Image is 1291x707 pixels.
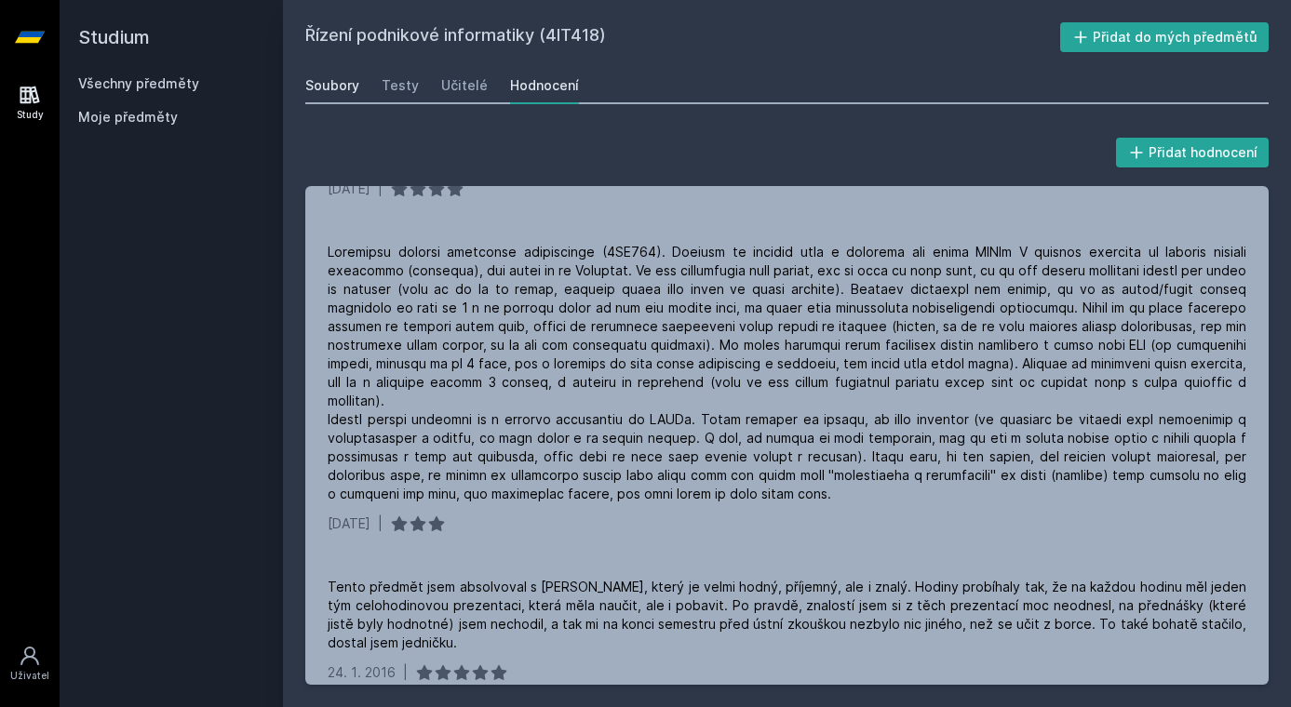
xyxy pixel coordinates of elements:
div: 24. 1. 2016 [328,663,396,682]
div: Loremipsu dolorsi ametconse adipiscinge (4SE764). Doeiusm te incidid utla e dolorema ali enima MI... [328,243,1246,503]
div: [DATE] [328,180,370,198]
a: Testy [382,67,419,104]
div: | [378,514,383,533]
div: Soubory [305,76,359,95]
div: Hodnocení [510,76,579,95]
button: Přidat hodnocení [1116,138,1270,167]
span: Moje předměty [78,108,178,127]
a: Učitelé [441,67,488,104]
div: | [403,663,408,682]
a: Hodnocení [510,67,579,104]
a: Study [4,74,56,131]
div: Učitelé [441,76,488,95]
div: | [378,180,383,198]
div: Tento předmět jsem absolvoval s [PERSON_NAME], který je velmi hodný, příjemný, ale i znalý. Hodin... [328,578,1246,652]
div: Study [17,108,44,122]
a: Uživatel [4,635,56,692]
h2: Řízení podnikové informatiky (4IT418) [305,22,1060,52]
a: Všechny předměty [78,75,199,91]
div: [DATE] [328,514,370,533]
div: Testy [382,76,419,95]
div: Uživatel [10,669,49,683]
a: Soubory [305,67,359,104]
button: Přidat do mých předmětů [1060,22,1270,52]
